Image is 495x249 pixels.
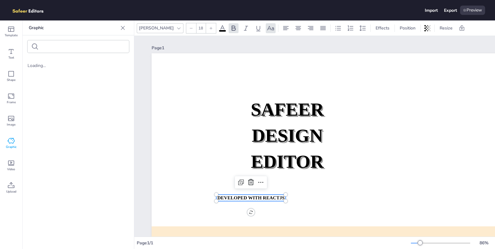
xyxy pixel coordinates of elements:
[476,240,491,246] div: 86 %
[6,145,17,149] span: Graphic
[138,24,175,32] div: [PERSON_NAME]
[7,122,15,127] span: Image
[29,20,118,35] p: Graphic
[7,167,15,172] span: Video
[28,63,129,69] div: Loading...
[5,33,18,38] span: Template
[137,240,411,246] div: Page 1 / 1
[374,25,391,31] span: Effects
[251,125,324,171] strong: DESIGN EDITOR
[7,100,16,105] span: Frame
[251,99,324,120] strong: SAFEER
[444,7,457,13] div: Export
[425,7,438,13] div: Import
[460,6,485,15] div: Preview
[398,25,417,31] span: Position
[10,6,53,15] img: logo.png
[217,195,285,200] strong: DEVELOPED WITH REACTJS
[8,55,14,60] span: Text
[6,189,16,194] span: Upload
[7,78,15,82] span: Shape
[438,25,454,31] span: Resize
